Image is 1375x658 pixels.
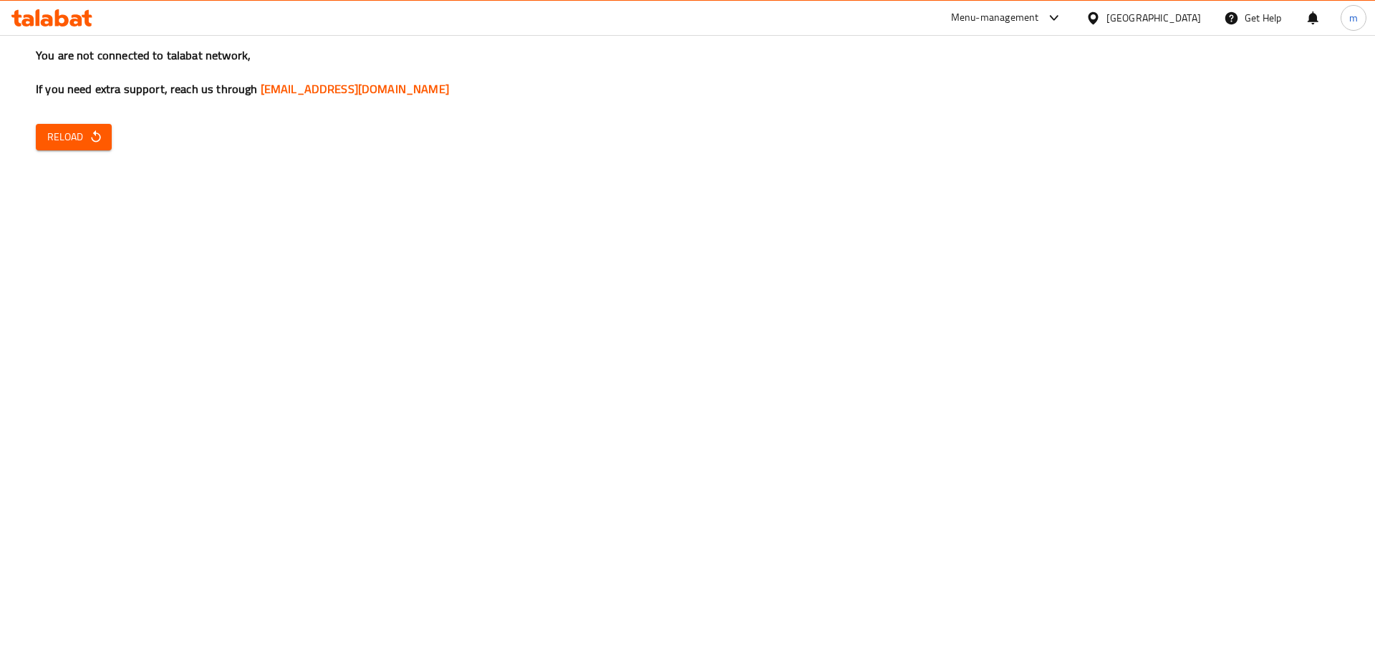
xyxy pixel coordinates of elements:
h3: You are not connected to talabat network, If you need extra support, reach us through [36,47,1339,97]
button: Reload [36,124,112,150]
div: [GEOGRAPHIC_DATA] [1106,10,1201,26]
a: [EMAIL_ADDRESS][DOMAIN_NAME] [261,78,449,100]
span: m [1349,10,1358,26]
div: Menu-management [951,9,1039,26]
span: Reload [47,128,100,146]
